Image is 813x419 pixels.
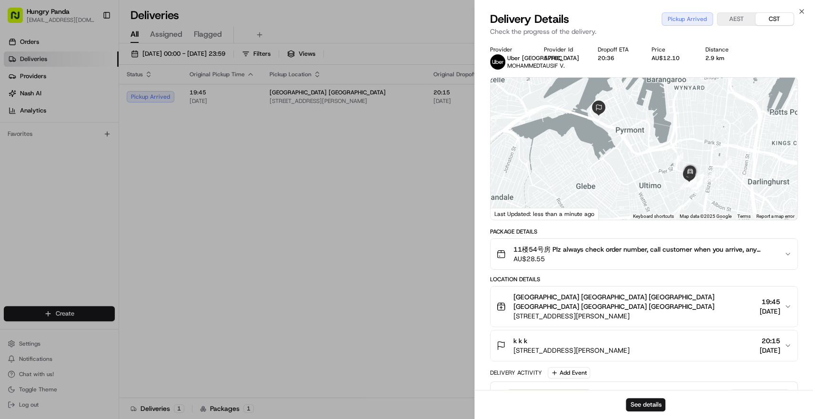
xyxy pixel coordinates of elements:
[490,11,569,27] span: Delivery Details
[490,27,798,36] p: Check the progress of the delivery.
[673,153,683,163] div: 5
[760,336,780,346] span: 20:15
[704,172,715,182] div: 2
[67,236,115,244] a: Powered byPylon
[760,297,780,307] span: 19:45
[680,178,690,189] div: 4
[756,214,794,219] a: Report a map error
[10,38,173,53] p: Welcome 👋
[148,122,173,133] button: See all
[513,311,756,321] span: [STREET_ADDRESS][PERSON_NAME]
[490,46,529,53] div: Provider
[31,174,35,181] span: •
[691,184,702,194] div: 11
[10,139,25,154] img: Bea Lacdao
[19,213,73,223] span: Knowledge Base
[95,236,115,244] span: Pylon
[491,330,797,361] button: k k k[STREET_ADDRESS][PERSON_NAME]20:15[DATE]
[760,346,780,355] span: [DATE]
[598,46,636,53] div: Dropoff ETA
[598,54,636,62] div: 20:36
[737,214,751,219] a: Terms (opens in new tab)
[652,54,690,62] div: AU$12.10
[491,208,599,220] div: Last Updated: less than a minute ago
[490,369,542,377] div: Delivery Activity
[491,286,797,327] button: [GEOGRAPHIC_DATA] [GEOGRAPHIC_DATA] [GEOGRAPHIC_DATA] [GEOGRAPHIC_DATA] [GEOGRAPHIC_DATA] [GEOGRA...
[43,91,156,101] div: Start new chat
[717,13,755,25] button: AEST
[90,213,153,223] span: API Documentation
[693,176,703,187] div: 8
[513,245,776,254] span: 11楼54号房 Plz always check order number, call customer when you arrive, any delivery issues, Contac...
[490,54,505,70] img: uber-new-logo.jpeg
[680,214,732,219] span: Map data ©2025 Google
[513,292,756,311] span: [GEOGRAPHIC_DATA] [GEOGRAPHIC_DATA] [GEOGRAPHIC_DATA] [GEOGRAPHIC_DATA] [GEOGRAPHIC_DATA] [GEOGRA...
[19,148,27,156] img: 1736555255976-a54dd68f-1ca7-489b-9aae-adbdc363a1c4
[544,46,582,53] div: Provider Id
[705,54,744,62] div: 2.9 km
[10,214,17,222] div: 📗
[10,91,27,108] img: 1736555255976-a54dd68f-1ca7-489b-9aae-adbdc363a1c4
[686,177,697,187] div: 14
[760,307,780,316] span: [DATE]
[25,61,157,72] input: Clear
[755,13,793,25] button: CST
[633,213,674,220] button: Keyboard shortcuts
[490,228,798,235] div: Package Details
[10,124,64,132] div: Past conversations
[20,91,37,108] img: 1727276513143-84d647e1-66c0-4f92-a045-3c9f9f5dfd92
[79,148,82,155] span: •
[6,209,77,226] a: 📗Knowledge Base
[513,254,776,264] span: AU$28.55
[548,367,590,378] button: Add Event
[705,46,744,53] div: Distance
[80,214,88,222] div: 💻
[507,54,579,62] span: Uber [GEOGRAPHIC_DATA]
[84,148,107,155] span: 8月19日
[491,239,797,269] button: 11楼54号房 Plz always check order number, call customer when you arrive, any delivery issues, Contac...
[490,276,798,283] div: Location Details
[507,62,565,70] span: MOHAMMEDTAUSIF V.
[693,173,704,183] div: 7
[513,346,630,355] span: [STREET_ADDRESS][PERSON_NAME]
[652,46,690,53] div: Price
[37,174,59,181] span: 8月15日
[513,336,527,346] span: k k k
[626,398,665,411] button: See details
[721,158,732,168] div: 1
[162,94,173,105] button: Start new chat
[10,10,29,29] img: Nash
[30,148,77,155] span: [PERSON_NAME]
[692,178,703,189] div: 13
[493,207,524,220] a: Open this area in Google Maps (opens a new window)
[77,209,157,226] a: 💻API Documentation
[493,207,524,220] img: Google
[43,101,131,108] div: We're available if you need us!
[544,54,562,62] button: 57F0C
